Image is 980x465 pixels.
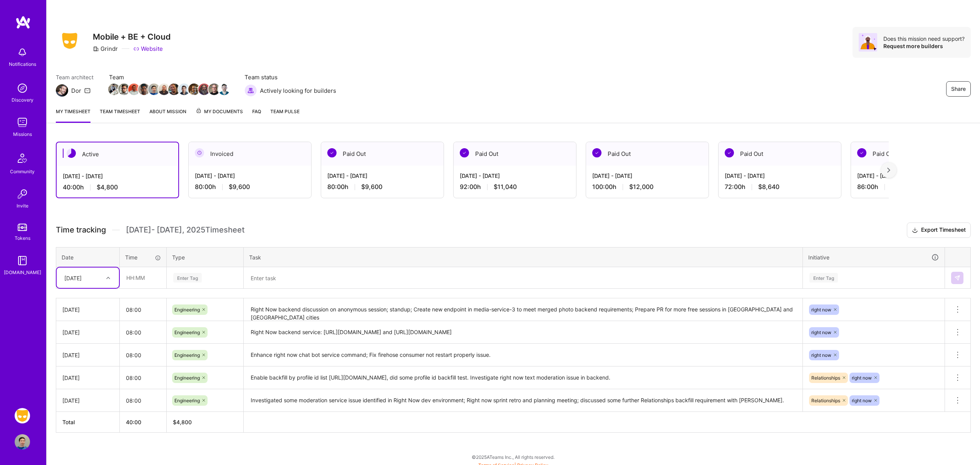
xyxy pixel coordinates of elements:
a: Team Member Avatar [219,83,229,96]
img: bell [15,45,30,60]
img: Grindr: Mobile + BE + Cloud [15,408,30,423]
i: icon CompanyGray [93,46,99,52]
textarea: Enhance right now chat bot service command; Fix firehose consumer not restart properly issue. [245,345,802,366]
button: Share [946,81,971,97]
span: right now [852,375,872,381]
div: [DATE] - [DATE] [857,172,967,180]
a: Team Member Avatar [179,83,189,96]
div: Active [57,142,178,166]
span: right now [852,398,872,403]
a: Grindr: Mobile + BE + Cloud [13,408,32,423]
a: FAQ [252,107,261,123]
a: Team Member Avatar [189,83,199,96]
img: Community [13,149,32,167]
div: Paid Out [719,142,841,166]
div: [DATE] [62,374,113,382]
div: [DATE] [62,328,113,336]
img: Invoiced [195,148,204,157]
span: Engineering [174,352,200,358]
a: About Mission [149,107,186,123]
span: right now [811,352,831,358]
img: Active [67,149,76,158]
img: Team Member Avatar [208,84,220,95]
img: guide book [15,253,30,268]
img: Avatar [859,33,877,52]
th: Task [244,247,803,267]
div: 100:00 h [592,183,702,191]
span: Time tracking [56,225,106,235]
i: icon Mail [84,87,90,94]
div: [DATE] [64,274,82,282]
span: $11,040 [494,183,517,191]
a: Team Member Avatar [109,83,119,96]
div: [DATE] - [DATE] [195,172,305,180]
div: 80:00 h [327,183,437,191]
span: $ 4,800 [173,419,192,425]
span: Share [951,85,966,93]
a: My Documents [196,107,243,123]
a: Team Member Avatar [159,83,169,96]
img: Team Member Avatar [178,84,190,95]
input: HH:MM [120,322,166,343]
span: right now [811,330,831,335]
a: Team Member Avatar [209,83,219,96]
div: 92:00 h [460,183,570,191]
th: Total [56,412,120,433]
textarea: Enable backfill by profile id list [URL][DOMAIN_NAME], did some profile id backfill test. Investi... [245,367,802,388]
textarea: Investigated some moderation service issue identified in Right Now dev environment; Right now spr... [245,390,802,411]
img: Paid Out [857,148,866,157]
div: Invoiced [189,142,311,166]
div: [DATE] - [DATE] [592,172,702,180]
div: [DOMAIN_NAME] [4,268,41,276]
img: Team Member Avatar [118,84,130,95]
div: 86:00 h [857,183,967,191]
img: Team Member Avatar [198,84,210,95]
span: right now [811,307,831,313]
textarea: Right Now backend discussion on anonymous session; standup; Create new endpoint in media-service-... [245,299,802,320]
div: Enter Tag [173,272,202,284]
div: Missions [13,130,32,138]
input: HH:MM [120,345,166,365]
div: Enter Tag [809,272,838,284]
a: Team Member Avatar [199,83,209,96]
div: Initiative [808,253,939,262]
span: [DATE] - [DATE] , 2025 Timesheet [126,225,245,235]
img: Paid Out [460,148,469,157]
div: Tokens [15,234,30,242]
span: Team status [245,73,336,81]
img: Company Logo [56,30,84,51]
div: [DATE] - [DATE] [725,172,835,180]
a: Website [133,45,163,53]
a: Team Pulse [270,107,300,123]
img: Submit [954,275,960,281]
span: My Documents [196,107,243,116]
img: Team Member Avatar [138,84,150,95]
img: discovery [15,80,30,96]
div: [DATE] - [DATE] [327,172,437,180]
div: Paid Out [454,142,576,166]
i: icon Chevron [106,276,110,280]
a: Team Member Avatar [149,83,159,96]
th: Type [167,247,244,267]
img: Team Member Avatar [128,84,140,95]
img: Paid Out [725,148,734,157]
img: Team Architect [56,84,68,97]
img: Invite [15,186,30,202]
div: [DATE] [62,306,113,314]
img: Team Member Avatar [108,84,120,95]
div: Paid Out [321,142,444,166]
span: Engineering [174,398,200,403]
input: HH:MM [120,368,166,388]
div: Community [10,167,35,176]
div: Discovery [12,96,34,104]
div: 72:00 h [725,183,835,191]
div: Time [125,253,161,261]
div: Paid Out [851,142,973,166]
a: Team Member Avatar [119,83,129,96]
span: Engineering [174,307,200,313]
img: Team Member Avatar [148,84,160,95]
input: HH:MM [120,390,166,411]
span: Engineering [174,330,200,335]
img: teamwork [15,115,30,130]
a: Team Member Avatar [169,83,179,96]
